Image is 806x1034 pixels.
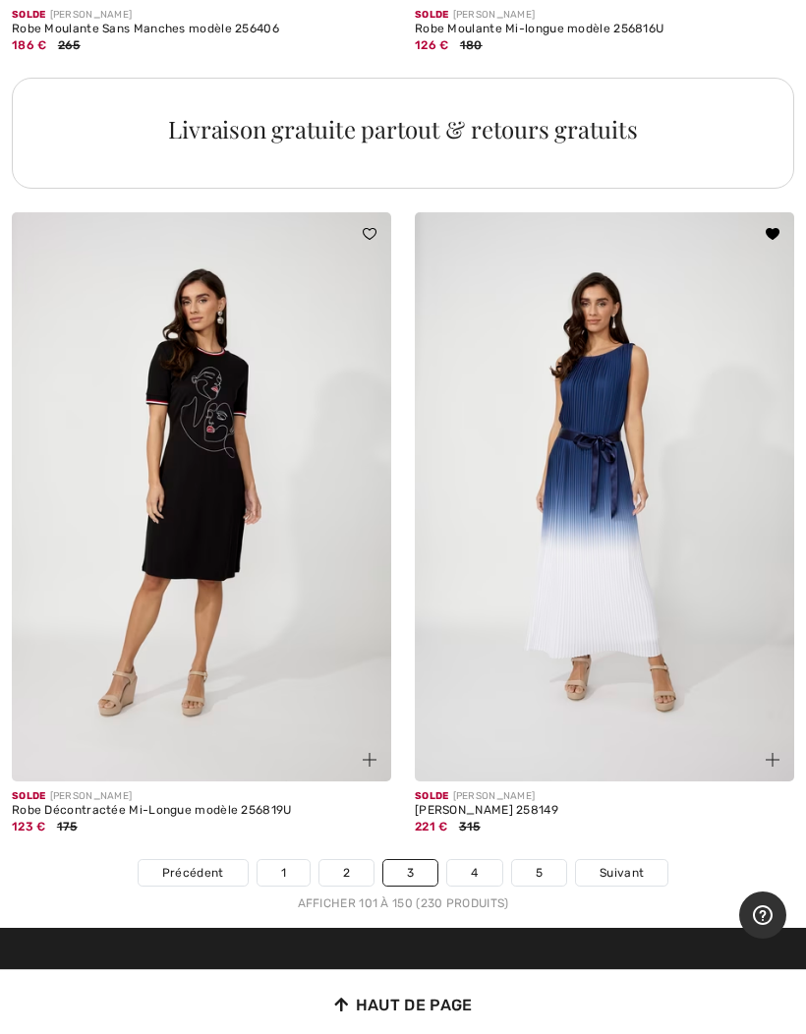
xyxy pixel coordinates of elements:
span: Précédent [162,864,224,882]
iframe: Ouvre un widget dans lequel vous pouvez trouver plus d’informations [739,891,786,941]
div: [PERSON_NAME] [12,789,391,804]
span: Solde [415,790,449,802]
img: plus_v2.svg [766,753,779,767]
span: 175 [57,820,78,833]
img: plus_v2.svg [363,753,376,767]
a: Précédent [139,860,248,886]
img: Frank Lyman Robe Modèle 258149. Navy/off white [415,212,794,781]
span: Solde [12,790,46,802]
div: [PERSON_NAME] [12,8,391,23]
a: 5 [512,860,566,886]
a: 1 [258,860,310,886]
span: 265 [58,38,81,52]
span: 315 [459,820,481,833]
div: [PERSON_NAME] [415,789,794,804]
div: Robe Décontractée Mi-Longue modèle 256819U [12,804,391,818]
div: Livraison gratuite partout & retours gratuits [91,117,716,141]
div: [PERSON_NAME] [415,8,794,23]
span: 180 [460,38,483,52]
div: [PERSON_NAME] 258149 [415,804,794,818]
div: Robe Moulante Mi-longue modèle 256816U [415,23,794,36]
div: Robe Moulante Sans Manches modèle 256406 [12,23,391,36]
span: Solde [415,9,449,21]
img: heart_black_full.svg [363,228,376,240]
img: Robe Décontractée Mi-Longue modèle 256819U. Noir [12,212,391,781]
span: 186 € [12,38,47,52]
a: Suivant [576,860,667,886]
a: 4 [447,860,501,886]
span: Solde [12,9,46,21]
span: 221 € [415,820,448,833]
span: 126 € [415,38,449,52]
a: 3 [383,860,437,886]
span: Suivant [600,864,644,882]
span: 123 € [12,820,46,833]
a: 2 [319,860,374,886]
img: heart_black.svg [766,228,779,240]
